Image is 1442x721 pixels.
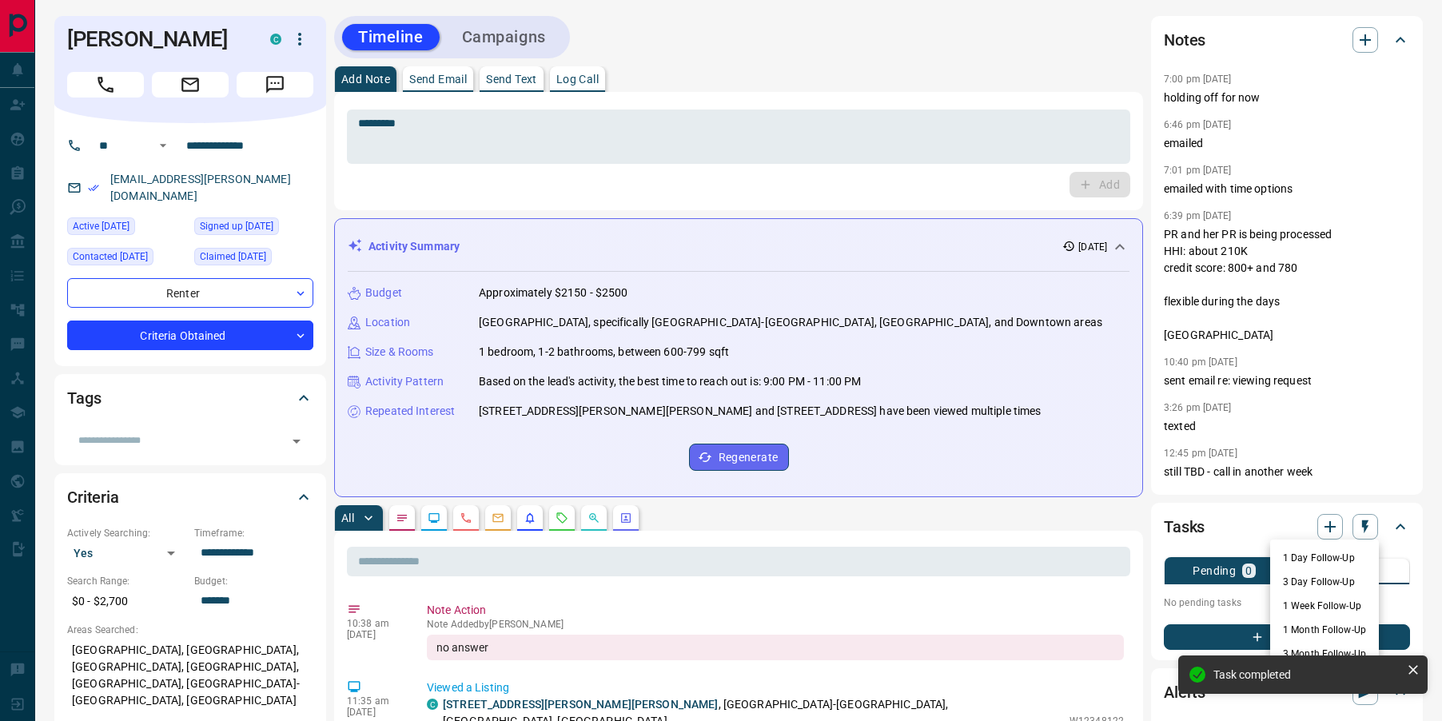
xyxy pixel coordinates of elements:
[1270,618,1379,642] li: 1 Month Follow-Up
[1270,594,1379,618] li: 1 Week Follow-Up
[1270,642,1379,666] li: 3 Month Follow-Up
[1270,546,1379,570] li: 1 Day Follow-Up
[1213,668,1400,681] div: Task completed
[1270,570,1379,594] li: 3 Day Follow-Up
